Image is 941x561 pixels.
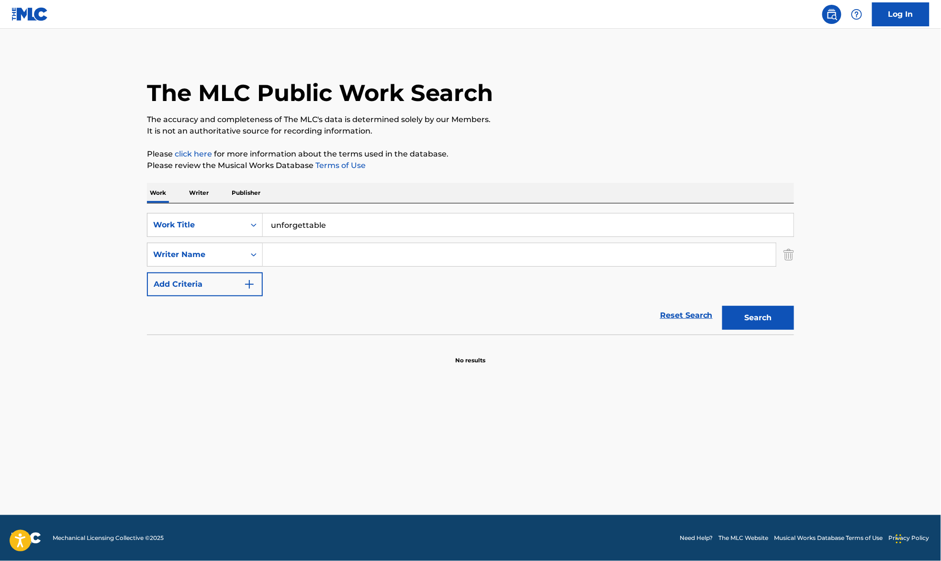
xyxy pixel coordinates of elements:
[229,183,263,203] p: Publisher
[147,183,169,203] p: Work
[11,532,41,544] img: logo
[147,148,794,160] p: Please for more information about the terms used in the database.
[147,125,794,137] p: It is not an authoritative source for recording information.
[53,534,164,542] span: Mechanical Licensing Collective © 2025
[893,515,941,561] iframe: Chat Widget
[314,161,366,170] a: Terms of Use
[826,9,838,20] img: search
[147,114,794,125] p: The accuracy and completeness of The MLC's data is determined solely by our Members.
[153,249,239,260] div: Writer Name
[851,9,863,20] img: help
[147,272,263,296] button: Add Criteria
[456,345,486,365] p: No results
[889,534,930,542] a: Privacy Policy
[244,279,255,290] img: 9d2ae6d4665cec9f34b9.svg
[655,305,717,326] a: Reset Search
[147,160,794,171] p: Please review the Musical Works Database
[719,534,769,542] a: The MLC Website
[680,534,713,542] a: Need Help?
[186,183,212,203] p: Writer
[784,243,794,267] img: Delete Criterion
[847,5,866,24] div: Help
[872,2,930,26] a: Log In
[175,149,212,158] a: click here
[147,79,493,107] h1: The MLC Public Work Search
[722,306,794,330] button: Search
[896,525,902,553] div: Drag
[774,534,883,542] a: Musical Works Database Terms of Use
[147,213,794,335] form: Search Form
[153,219,239,231] div: Work Title
[11,7,48,21] img: MLC Logo
[822,5,841,24] a: Public Search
